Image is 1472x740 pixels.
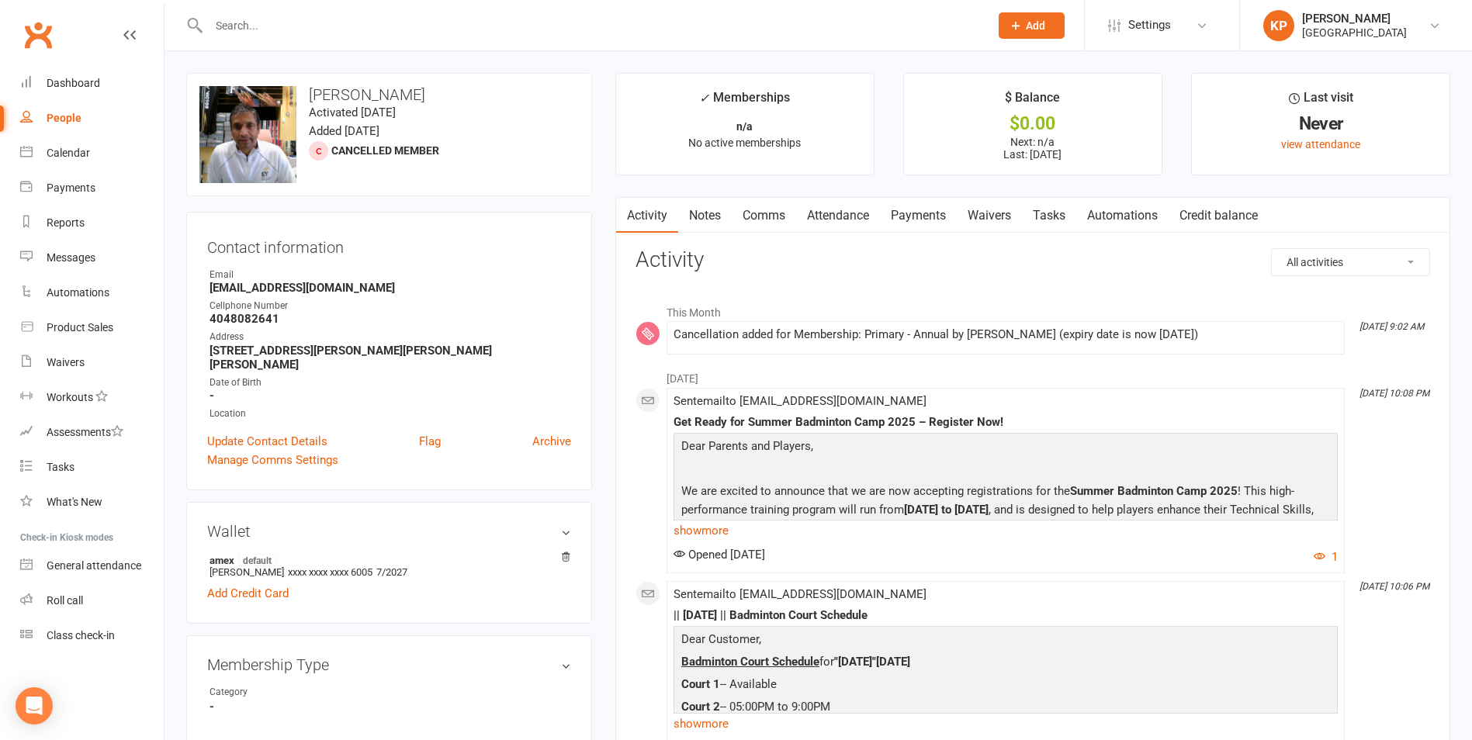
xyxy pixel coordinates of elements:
[1070,484,1238,498] b: Summer Badminton Camp 2025
[834,655,876,669] b: "[DATE]"
[674,328,1338,341] div: Cancellation added for Membership: Primary - Annual by [PERSON_NAME] (expiry date is now [DATE])
[20,66,164,101] a: Dashboard
[880,198,957,233] a: Payments
[47,629,115,641] div: Class check-in
[331,144,439,157] span: Cancelled member
[1026,19,1045,32] span: Add
[674,394,926,408] span: Sent email to [EMAIL_ADDRESS][DOMAIN_NAME]
[210,700,571,714] strong: -
[674,548,765,562] span: Opened [DATE]
[674,587,926,601] span: Sent email to [EMAIL_ADDRESS][DOMAIN_NAME]
[736,120,753,133] strong: n/a
[636,296,1430,321] li: This Month
[47,286,109,299] div: Automations
[376,566,407,578] span: 7/2027
[47,496,102,508] div: What's New
[207,233,571,256] h3: Contact information
[47,77,100,89] div: Dashboard
[309,124,379,138] time: Added [DATE]
[732,198,796,233] a: Comms
[207,432,327,451] a: Update Contact Details
[1359,388,1429,399] i: [DATE] 10:08 PM
[207,552,571,580] li: [PERSON_NAME]
[20,171,164,206] a: Payments
[210,330,571,344] div: Address
[681,503,1314,535] span: , and is designed to help players enhance their Technical Skills, Agility, and Mental Strength, a...
[20,583,164,618] a: Roll call
[1302,12,1407,26] div: [PERSON_NAME]
[1359,321,1424,332] i: [DATE] 9:02 AM
[681,655,819,669] u: Badminton Court Schedule
[288,566,372,578] span: xxxx xxxx xxxx 6005
[47,594,83,607] div: Roll call
[819,655,876,669] span: for
[210,344,571,372] strong: [STREET_ADDRESS][PERSON_NAME][PERSON_NAME][PERSON_NAME]
[674,416,1338,429] div: Get Ready for Summer Badminton Camp 2025 – Register Now!
[20,345,164,380] a: Waivers
[699,88,790,116] div: Memberships
[47,251,95,264] div: Messages
[16,687,53,724] div: Open Intercom Messenger
[210,312,571,326] strong: 4048082641
[918,116,1148,132] div: $0.00
[207,656,571,673] h3: Membership Type
[20,380,164,415] a: Workouts
[47,182,95,194] div: Payments
[1005,88,1060,116] div: $ Balance
[1076,198,1169,233] a: Automations
[681,484,1294,517] span: ! This high-performance training program will run from
[199,86,579,103] h3: [PERSON_NAME]
[681,632,761,646] span: Dear Customer,
[681,484,1070,498] span: We are excited to announce that we are now accepting registrations for the
[210,554,563,566] strong: amex
[20,450,164,485] a: Tasks
[309,105,396,119] time: Activated [DATE]
[1314,548,1338,566] button: 1
[210,375,571,390] div: Date of Birth
[699,91,709,105] i: ✓
[210,268,571,282] div: Email
[20,206,164,240] a: Reports
[688,137,801,149] span: No active memberships
[47,461,74,473] div: Tasks
[204,15,978,36] input: Search...
[207,523,571,540] h3: Wallet
[47,112,81,124] div: People
[210,685,338,700] div: Category
[532,432,571,451] a: Archive
[47,391,93,403] div: Workouts
[20,310,164,345] a: Product Sales
[674,609,1338,622] div: || [DATE] || Badminton Court Schedule
[681,677,720,691] b: Court 1
[999,12,1065,39] button: Add
[904,503,989,517] b: [DATE] to [DATE]
[616,198,678,233] a: Activity
[199,86,296,183] img: image1734210775.png
[636,248,1430,272] h3: Activity
[47,321,113,334] div: Product Sales
[681,677,777,691] span: -- Available
[1022,198,1076,233] a: Tasks
[1263,10,1294,41] div: KP
[47,426,123,438] div: Assessments
[210,406,571,421] div: Location
[1302,26,1407,40] div: [GEOGRAPHIC_DATA]
[20,415,164,450] a: Assessments
[47,356,85,368] div: Waivers
[20,240,164,275] a: Messages
[678,198,732,233] a: Notes
[1281,138,1360,150] a: view attendance
[210,299,571,313] div: Cellphone Number
[47,147,90,159] div: Calendar
[20,275,164,310] a: Automations
[238,554,276,566] span: default
[20,485,164,520] a: What's New
[210,389,571,403] strong: -
[636,362,1430,387] li: [DATE]
[207,584,289,603] a: Add Credit Card
[796,198,880,233] a: Attendance
[210,281,571,295] strong: [EMAIL_ADDRESS][DOMAIN_NAME]
[681,700,720,714] b: Court 2
[207,451,338,469] a: Manage Comms Settings
[47,216,85,229] div: Reports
